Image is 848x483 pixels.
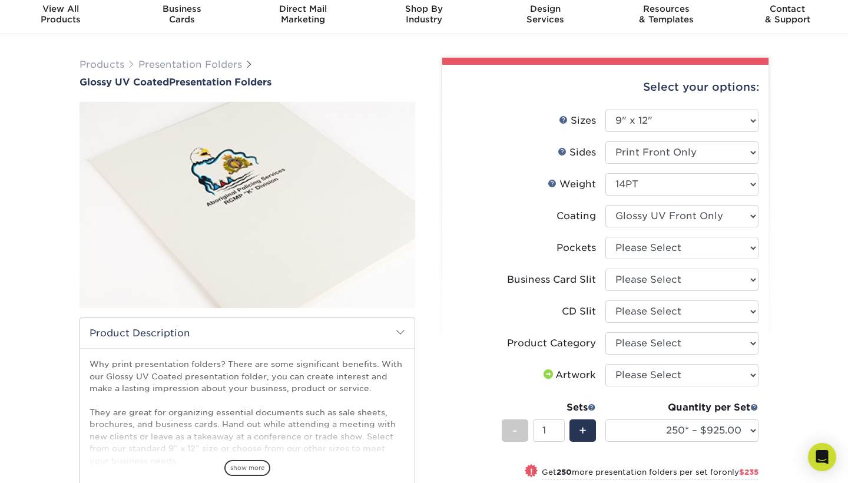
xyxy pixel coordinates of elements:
iframe: Google Customer Reviews [3,447,100,479]
a: Glossy UV CoatedPresentation Folders [79,77,415,88]
span: Direct Mail [242,4,363,14]
small: Get more presentation folders per set for [542,468,758,479]
div: Cards [121,4,243,25]
a: Products [79,59,124,70]
span: Design [485,4,606,14]
div: Quantity per Set [605,401,758,415]
div: & Support [727,4,848,25]
span: only [722,468,758,477]
span: - [512,422,518,439]
div: Pockets [556,241,596,255]
span: Shop By [363,4,485,14]
div: Open Intercom Messenger [808,443,836,471]
div: Select your options: [452,65,759,110]
div: Marketing [242,4,363,25]
span: Contact [727,4,848,14]
img: Glossy UV Coated 01 [79,89,415,321]
span: Glossy UV Coated [79,77,169,88]
div: Weight [548,177,596,191]
div: Sides [558,145,596,160]
span: ! [530,465,533,478]
strong: 250 [556,468,572,477]
div: Coating [556,209,596,223]
div: Sets [502,401,596,415]
div: CD Slit [562,305,596,319]
a: Presentation Folders [138,59,242,70]
span: + [579,422,587,439]
span: Business [121,4,243,14]
div: Industry [363,4,485,25]
div: Business Card Slit [507,273,596,287]
span: Resources [606,4,727,14]
div: Sizes [559,114,596,128]
div: Artwork [541,368,596,382]
span: $235 [739,468,758,477]
div: Services [485,4,606,25]
h2: Product Description [80,318,415,348]
span: show more [224,460,270,476]
h1: Presentation Folders [79,77,415,88]
div: Product Category [507,336,596,350]
div: & Templates [606,4,727,25]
